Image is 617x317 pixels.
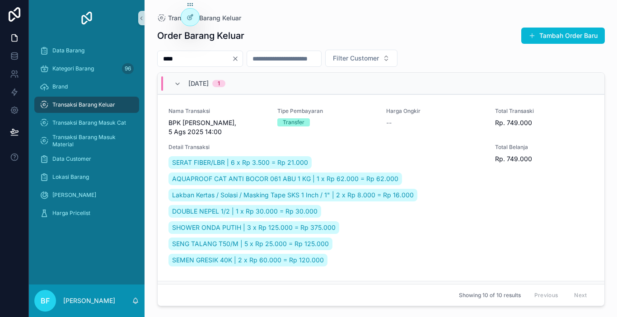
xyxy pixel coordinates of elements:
[157,14,241,23] a: Transaksi Barang Keluar
[63,296,115,305] p: [PERSON_NAME]
[172,256,324,265] span: SEMEN GRESIK 40K | 2 x Rp 60.000 = Rp 120.000
[34,187,139,203] a: [PERSON_NAME]
[34,61,139,77] a: Kategori Barang96
[34,115,139,131] a: Transaksi Barang Masuk Cat
[188,79,209,88] span: [DATE]
[41,295,50,306] span: BF
[29,36,145,233] div: scrollable content
[52,47,84,54] span: Data Barang
[52,155,91,163] span: Data Customer
[52,210,90,217] span: Harga Pricelist
[168,107,266,115] span: Nama Transaksi
[277,107,375,115] span: Tipe Pembayaran
[521,28,605,44] button: Tambah Order Baru
[168,172,402,185] a: AQUAPROOF CAT ANTI BOCOR 061 ABU 1 KG | 1 x Rp 62.000 = Rp 62.000
[325,50,397,67] button: Select Button
[52,119,126,126] span: Transaksi Barang Masuk Cat
[333,54,379,63] span: Filter Customer
[386,107,484,115] span: Harga Ongkir
[172,223,336,232] span: SHOWER ONDA PUTIH | 3 x Rp 125.000 = Rp 375.000
[34,151,139,167] a: Data Customer
[157,29,244,42] h1: Order Barang Keluar
[218,80,220,87] div: 1
[168,238,332,250] a: SENG TALANG T50/M | 5 x Rp 25.000 = Rp 125.000
[283,118,304,126] div: Transfer
[168,221,339,234] a: SHOWER ONDA PUTIH | 3 x Rp 125.000 = Rp 375.000
[495,154,593,163] span: Rp. 749.000
[34,169,139,185] a: Lokasi Barang
[168,254,327,266] a: SEMEN GRESIK 40K | 2 x Rp 60.000 = Rp 120.000
[34,133,139,149] a: Transaksi Barang Masuk Material
[52,134,130,148] span: Transaksi Barang Masuk Material
[459,292,521,299] span: Showing 10 of 10 results
[168,156,312,169] a: SERAT FIBER/LBR | 6 x Rp 3.500 = Rp 21.000
[52,191,96,199] span: [PERSON_NAME]
[495,118,593,127] span: Rp. 749.000
[168,205,321,218] a: DOUBLE NEPEL 1/2 | 1 x Rp 30.000 = Rp 30.000
[34,42,139,59] a: Data Barang
[172,207,318,216] span: DOUBLE NEPEL 1/2 | 1 x Rp 30.000 = Rp 30.000
[168,144,485,151] span: Detail Transaksi
[172,239,329,248] span: SENG TALANG T50/M | 5 x Rp 25.000 = Rp 125.000
[52,173,89,181] span: Lokasi Barang
[34,97,139,113] a: Transaksi Barang Keluar
[172,191,414,200] span: Lakban Kertas / Solasi / Masking Tape SKS 1 Inch / 1" | 2 x Rp 8.000 = Rp 16.000
[52,101,115,108] span: Transaksi Barang Keluar
[122,63,134,74] div: 96
[386,118,392,127] span: --
[79,11,94,25] img: App logo
[232,55,243,62] button: Clear
[168,189,417,201] a: Lakban Kertas / Solasi / Masking Tape SKS 1 Inch / 1" | 2 x Rp 8.000 = Rp 16.000
[52,65,94,72] span: Kategori Barang
[172,158,308,167] span: SERAT FIBER/LBR | 6 x Rp 3.500 = Rp 21.000
[495,144,593,151] span: Total Belanja
[172,174,398,183] span: AQUAPROOF CAT ANTI BOCOR 061 ABU 1 KG | 1 x Rp 62.000 = Rp 62.000
[168,14,241,23] span: Transaksi Barang Keluar
[34,205,139,221] a: Harga Pricelist
[34,79,139,95] a: Brand
[495,107,593,115] span: Total Transaski
[52,83,68,90] span: Brand
[158,94,604,281] a: Nama TransaksiBPK [PERSON_NAME], 5 Ags 2025 14:00Tipe PembayaranTransferHarga Ongkir--Total Trans...
[168,118,266,136] span: BPK [PERSON_NAME], 5 Ags 2025 14:00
